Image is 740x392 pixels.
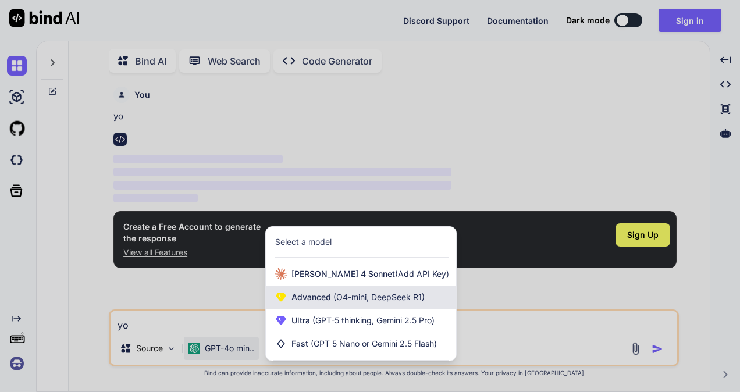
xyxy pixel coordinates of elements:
span: (O4-mini, DeepSeek R1) [331,292,425,302]
span: (GPT-5 thinking, Gemini 2.5 Pro) [310,315,435,325]
span: (Add API Key) [395,269,449,279]
span: Ultra [291,315,435,326]
span: [PERSON_NAME] 4 Sonnet [291,268,449,280]
span: (GPT 5 Nano or Gemini 2.5 Flash) [311,338,437,348]
span: Advanced [291,291,425,303]
span: Fast [291,338,437,350]
div: Select a model [275,236,332,248]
